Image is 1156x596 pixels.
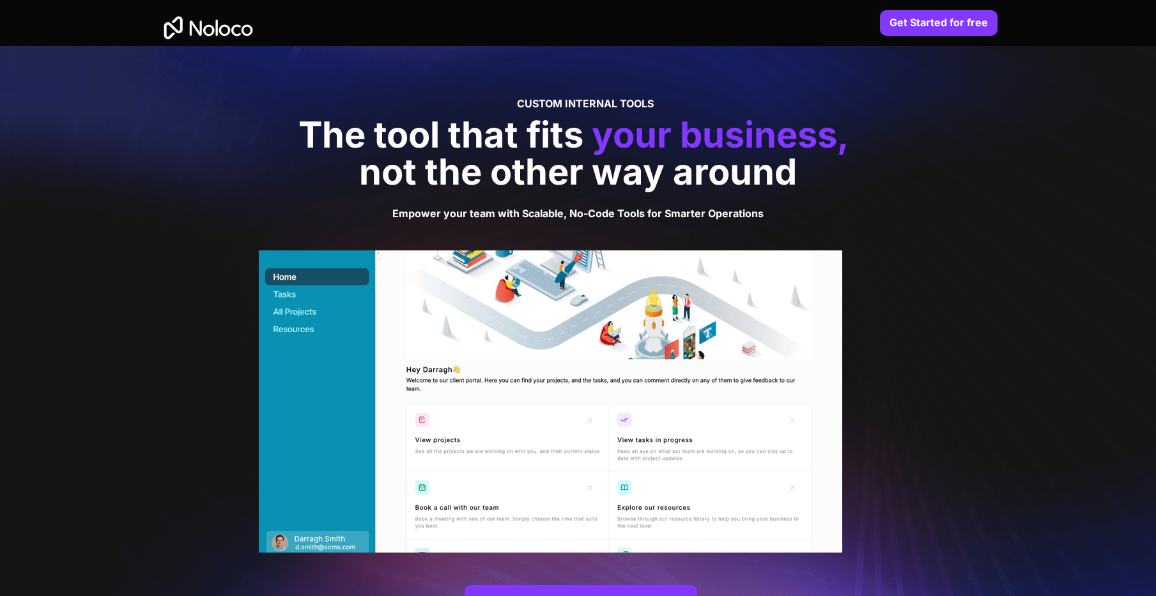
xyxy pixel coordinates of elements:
strong: Empower your team with Scalable, No-Code Tools for Smarter Operations [392,207,764,220]
strong: Get Started for free [890,16,988,29]
span: The tool that fits [298,113,583,157]
span: CUSTOM INTERNAL TOOLS [517,97,654,110]
span: not the other way around [359,150,797,194]
a: Get Started for free [880,10,998,36]
span: your business, [592,113,849,157]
